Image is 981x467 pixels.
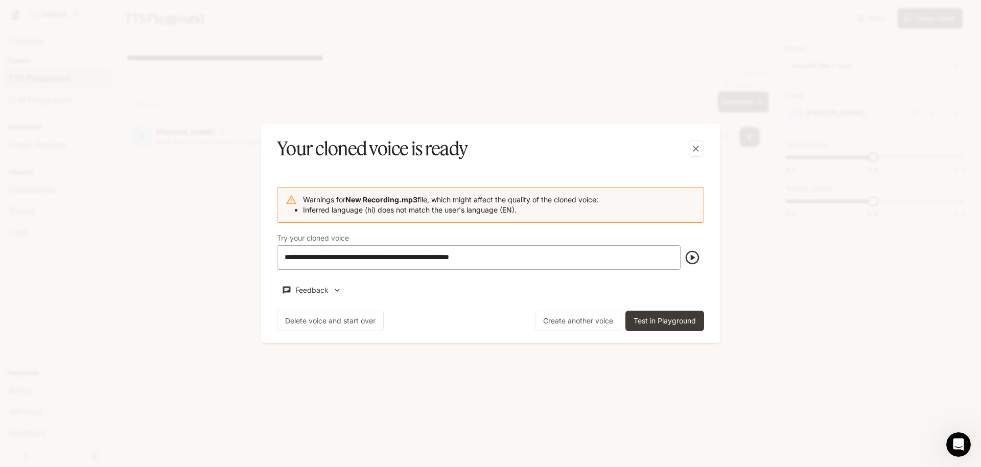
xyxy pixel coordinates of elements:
[303,205,598,215] li: Inferred language (hi) does not match the user's language (EN).
[277,235,349,242] p: Try your cloned voice
[277,311,384,331] button: Delete voice and start over
[277,282,346,299] button: Feedback
[946,432,971,457] iframe: Intercom live chat
[277,136,468,161] h5: Your cloned voice is ready
[625,311,704,331] button: Test in Playground
[345,195,417,204] b: New Recording.mp3
[535,311,621,331] button: Create another voice
[303,191,598,219] div: Warnings for file, which might affect the quality of the cloned voice:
